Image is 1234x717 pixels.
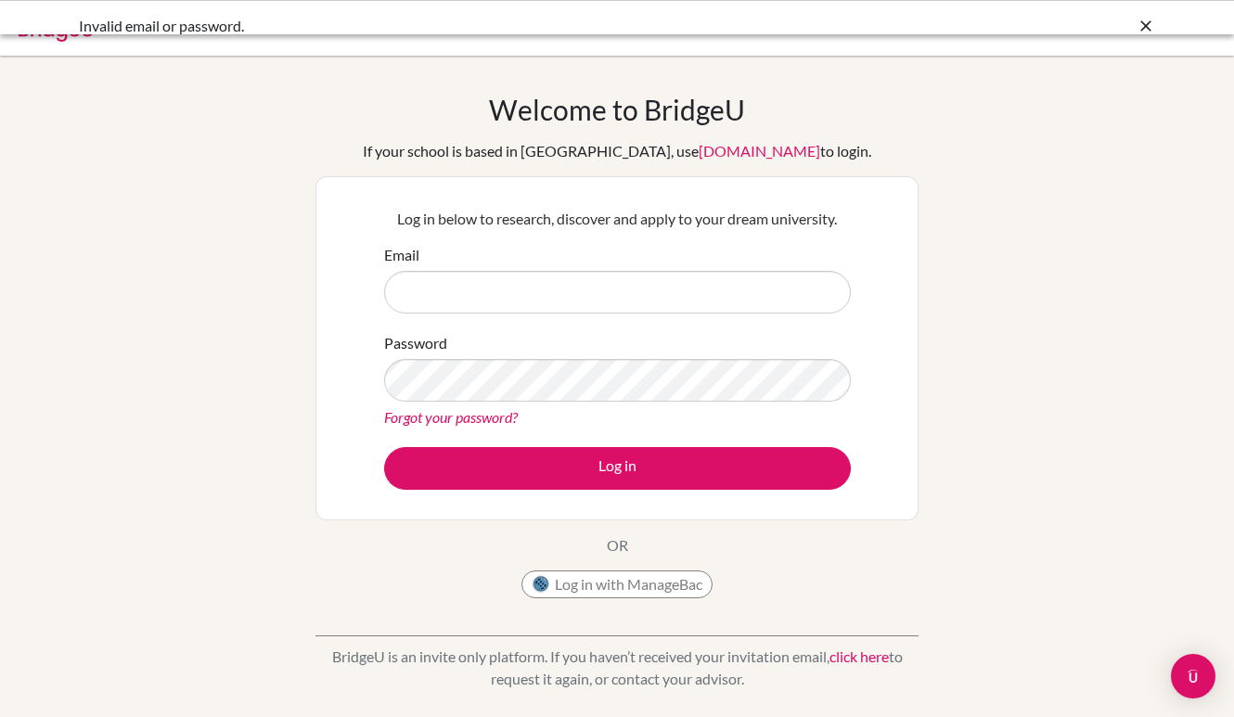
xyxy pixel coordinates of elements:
label: Email [384,244,419,266]
a: Forgot your password? [384,408,518,426]
div: Open Intercom Messenger [1171,654,1215,698]
h1: Welcome to BridgeU [489,93,745,126]
p: OR [607,534,628,557]
div: If your school is based in [GEOGRAPHIC_DATA], use to login. [363,140,871,162]
a: click here [829,647,889,665]
p: Log in below to research, discover and apply to your dream university. [384,208,851,230]
button: Log in with ManageBac [521,570,713,598]
div: Invalid email or password. [79,15,877,37]
p: BridgeU is an invite only platform. If you haven’t received your invitation email, to request it ... [315,646,919,690]
label: Password [384,332,447,354]
a: [DOMAIN_NAME] [699,142,820,160]
button: Log in [384,447,851,490]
